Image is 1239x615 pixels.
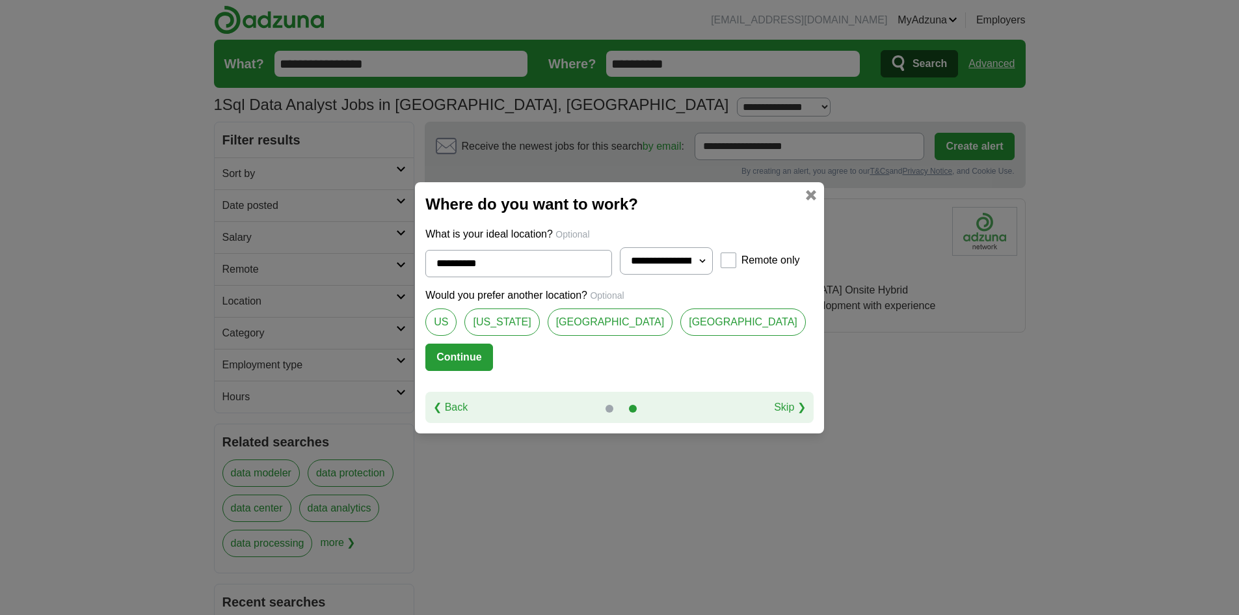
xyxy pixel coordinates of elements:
[774,400,806,415] a: Skip ❯
[741,253,800,268] label: Remote only
[590,290,624,301] span: Optional
[680,308,806,336] a: [GEOGRAPHIC_DATA]
[555,229,589,239] span: Optional
[425,226,814,242] p: What is your ideal location?
[425,344,492,371] button: Continue
[464,308,539,336] a: [US_STATE]
[548,308,673,336] a: [GEOGRAPHIC_DATA]
[425,288,814,303] p: Would you prefer another location?
[425,193,814,216] h2: Where do you want to work?
[425,308,457,336] a: US
[433,400,468,415] a: ❮ Back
